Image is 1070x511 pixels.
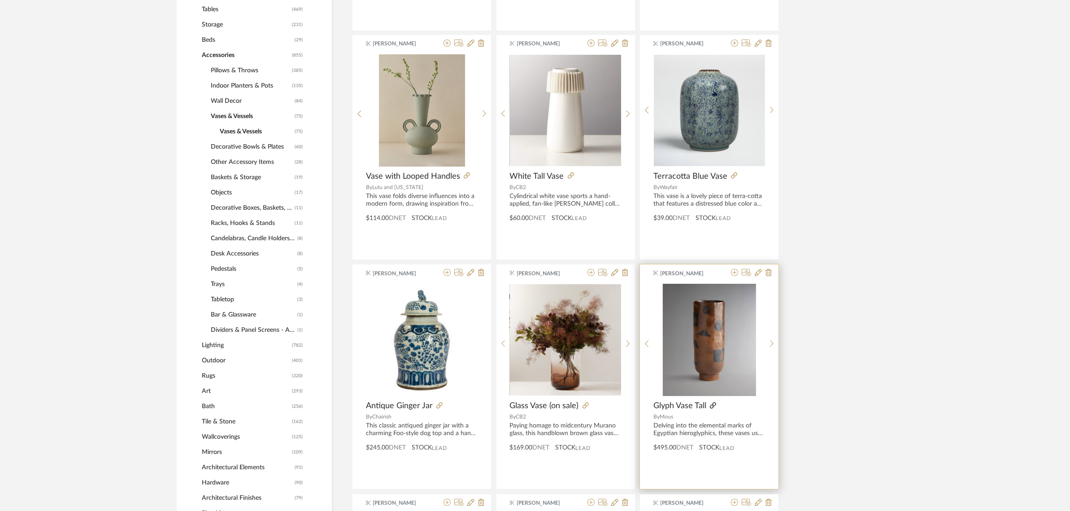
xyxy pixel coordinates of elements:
[516,414,526,419] span: CB2
[292,384,303,398] span: (293)
[510,215,529,221] span: $60.00
[202,353,290,368] span: Outdoor
[510,422,622,437] div: Paying homage to midcentury Murano glass, this handblown brown glass vase brings color to a space...
[366,284,478,396] img: Antique Ginger Jar
[297,323,303,337] span: (1)
[211,261,295,277] span: Pedestals
[202,383,290,399] span: Art
[373,40,430,48] span: [PERSON_NAME]
[295,94,303,108] span: (84)
[517,499,573,507] span: [PERSON_NAME]
[295,140,303,154] span: (60)
[295,124,303,139] span: (75)
[699,443,719,453] span: STOCK
[292,414,303,429] span: (162)
[366,401,433,411] span: Antique Ginger Jar
[510,414,516,419] span: By
[292,338,303,352] span: (782)
[389,215,406,221] span: DNET
[572,215,587,221] span: Lead
[292,369,303,383] span: (320)
[366,185,372,190] span: By
[373,269,430,278] span: [PERSON_NAME]
[292,63,303,78] span: (385)
[295,33,303,47] span: (29)
[292,79,303,93] span: (135)
[211,200,292,216] span: Decorative Boxes, Baskets, Jars & Storage
[510,54,621,167] div: 0
[412,214,432,223] span: STOCK
[661,499,717,507] span: [PERSON_NAME]
[517,40,573,48] span: [PERSON_NAME]
[510,172,564,181] span: White Tall Vase
[661,269,717,278] span: [PERSON_NAME]
[653,172,727,181] span: Terracotta Blue Vase
[432,445,447,451] span: Lead
[211,322,295,338] span: Dividers & Panel Screens - Accessories
[373,499,430,507] span: [PERSON_NAME]
[211,93,292,109] span: Wall Decor
[297,292,303,307] span: (3)
[297,231,303,246] span: (8)
[295,491,303,505] span: (79)
[653,193,765,208] div: This vase is a lovely piece of terra-cotta that features a distressed blue color and a floral pat...
[297,262,303,276] span: (5)
[366,54,478,167] div: 0
[295,109,303,123] span: (75)
[211,185,292,200] span: Objects
[366,215,389,221] span: $114.00
[295,476,303,490] span: (90)
[295,155,303,169] span: (28)
[211,246,295,261] span: Desk Accessories
[202,2,290,17] span: Tables
[202,490,292,506] span: Architectural Finishes
[202,445,290,460] span: Mirrors
[292,399,303,414] span: (256)
[556,443,576,453] span: STOCK
[202,475,292,490] span: Hardware
[552,214,572,223] span: STOCK
[654,55,765,166] img: Terracotta Blue Vase
[202,17,290,32] span: Storage
[366,414,372,419] span: By
[297,308,303,322] span: (1)
[389,445,406,451] span: DNET
[653,215,673,221] span: $39.00
[211,170,292,185] span: Baskets & Storage
[366,172,460,181] span: Vase with Looped Handles
[372,414,391,419] span: Chairish
[211,139,292,154] span: Decorative Bowls & Plates
[653,445,676,451] span: $495.00
[202,48,290,63] span: Accessories
[202,460,292,475] span: Architectural Elements
[653,185,660,190] span: By
[510,401,579,411] span: Glass Vase (on sale)
[654,284,765,396] div: 0
[202,338,290,353] span: Lighting
[211,63,290,78] span: Pillows & Throws
[297,277,303,291] span: (4)
[202,368,290,383] span: Rugs
[663,284,756,396] img: Glyph Vase Tall
[202,32,292,48] span: Beds
[220,124,292,139] span: Vases & Vessels
[211,78,290,93] span: Indoor Planters & Pots
[366,284,478,396] div: 0
[211,109,292,124] span: Vases & Vessels
[211,154,292,170] span: Other Accessory Items
[660,414,673,419] span: Mous
[292,18,303,32] span: (231)
[211,307,295,322] span: Bar & Glassware
[292,445,303,459] span: (109)
[510,284,621,396] div: 0
[510,185,516,190] span: By
[202,414,290,429] span: Tile & Stone
[432,215,447,221] span: Lead
[366,422,478,437] div: This classic antiqued ginger jar with a charming Foo-style dog top and a hand painted phoenix sce...
[517,269,573,278] span: [PERSON_NAME]
[510,284,621,396] img: Glass Vase (on sale)
[510,55,621,166] img: White Tall Vase
[716,215,731,221] span: Lead
[295,216,303,230] span: (11)
[660,185,678,190] span: Wayfair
